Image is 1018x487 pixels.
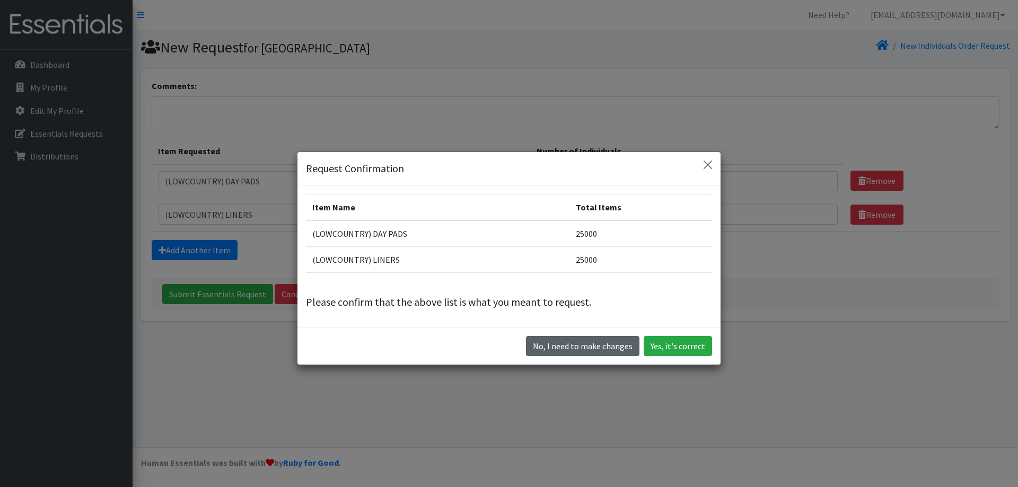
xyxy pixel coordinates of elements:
td: (LOWCOUNTRY) LINERS [306,247,569,273]
td: (LOWCOUNTRY) DAY PADS [306,220,569,247]
h5: Request Confirmation [306,161,404,176]
p: Please confirm that the above list is what you meant to request. [306,294,712,310]
button: No I need to make changes [526,336,639,356]
td: 25000 [569,247,712,273]
th: Item Name [306,194,569,221]
button: Yes, it's correct [644,336,712,356]
button: Close [699,156,716,173]
td: 25000 [569,220,712,247]
th: Total Items [569,194,712,221]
